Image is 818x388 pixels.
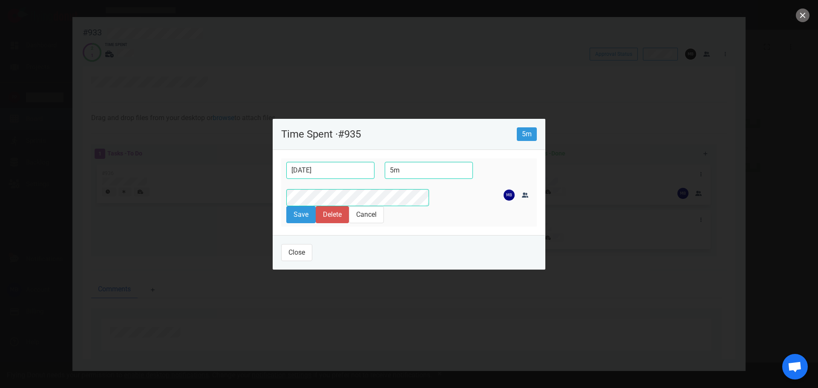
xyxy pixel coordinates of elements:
button: close [796,9,809,22]
img: 26 [504,190,515,201]
input: Duration [385,162,473,179]
span: 5m [517,127,537,141]
p: Time Spent · #935 [281,129,517,139]
div: Open de chat [782,354,808,379]
button: Save [286,206,316,223]
button: Close [281,244,312,261]
button: Delete [316,206,349,223]
button: Cancel [349,206,384,223]
input: Day [286,162,374,179]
